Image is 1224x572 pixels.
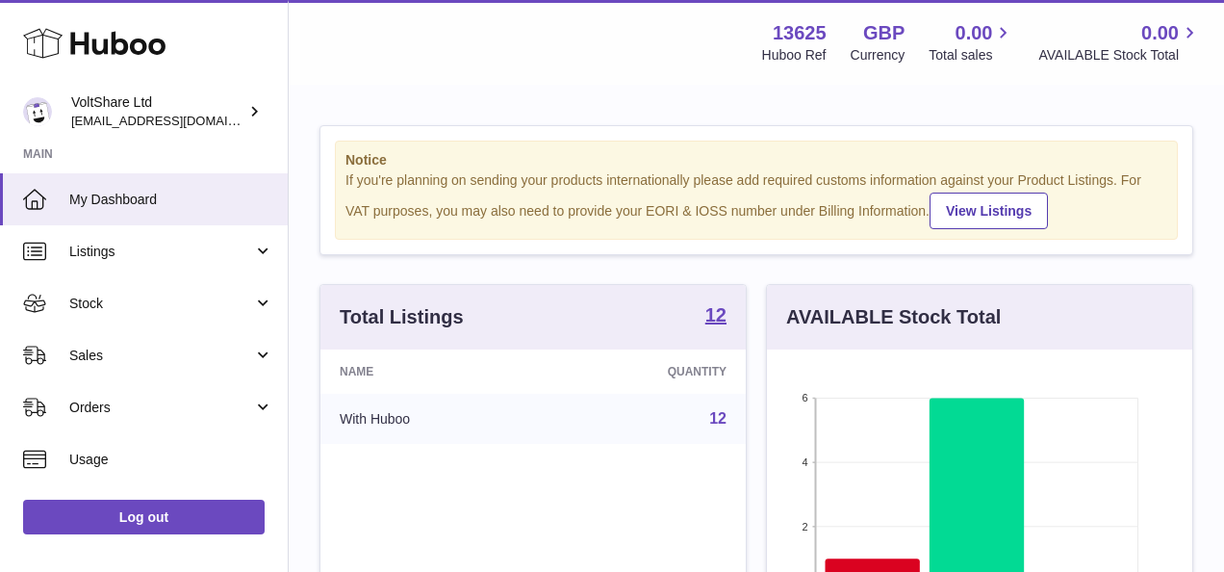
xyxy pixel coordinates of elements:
[340,304,464,330] h3: Total Listings
[705,305,727,325] strong: 12
[23,500,265,534] a: Log out
[930,193,1048,229] a: View Listings
[71,113,283,128] span: [EMAIL_ADDRESS][DOMAIN_NAME]
[929,20,1014,65] a: 0.00 Total sales
[1038,20,1201,65] a: 0.00 AVAILABLE Stock Total
[773,20,827,46] strong: 13625
[71,93,244,130] div: VoltShare Ltd
[69,451,273,469] span: Usage
[786,304,1001,330] h3: AVAILABLE Stock Total
[929,46,1014,65] span: Total sales
[345,171,1167,229] div: If you're planning on sending your products internationally please add required customs informati...
[802,392,807,403] text: 6
[320,394,545,444] td: With Huboo
[69,399,253,417] span: Orders
[345,151,1167,169] strong: Notice
[851,46,905,65] div: Currency
[956,20,993,46] span: 0.00
[762,46,827,65] div: Huboo Ref
[23,97,52,126] img: info@voltshare.co.uk
[69,243,253,261] span: Listings
[69,295,253,313] span: Stock
[705,305,727,328] a: 12
[802,456,807,468] text: 4
[1141,20,1179,46] span: 0.00
[802,520,807,532] text: 2
[709,410,727,427] a: 12
[1038,46,1201,65] span: AVAILABLE Stock Total
[69,347,253,365] span: Sales
[545,350,746,394] th: Quantity
[69,191,273,209] span: My Dashboard
[863,20,905,46] strong: GBP
[320,350,545,394] th: Name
